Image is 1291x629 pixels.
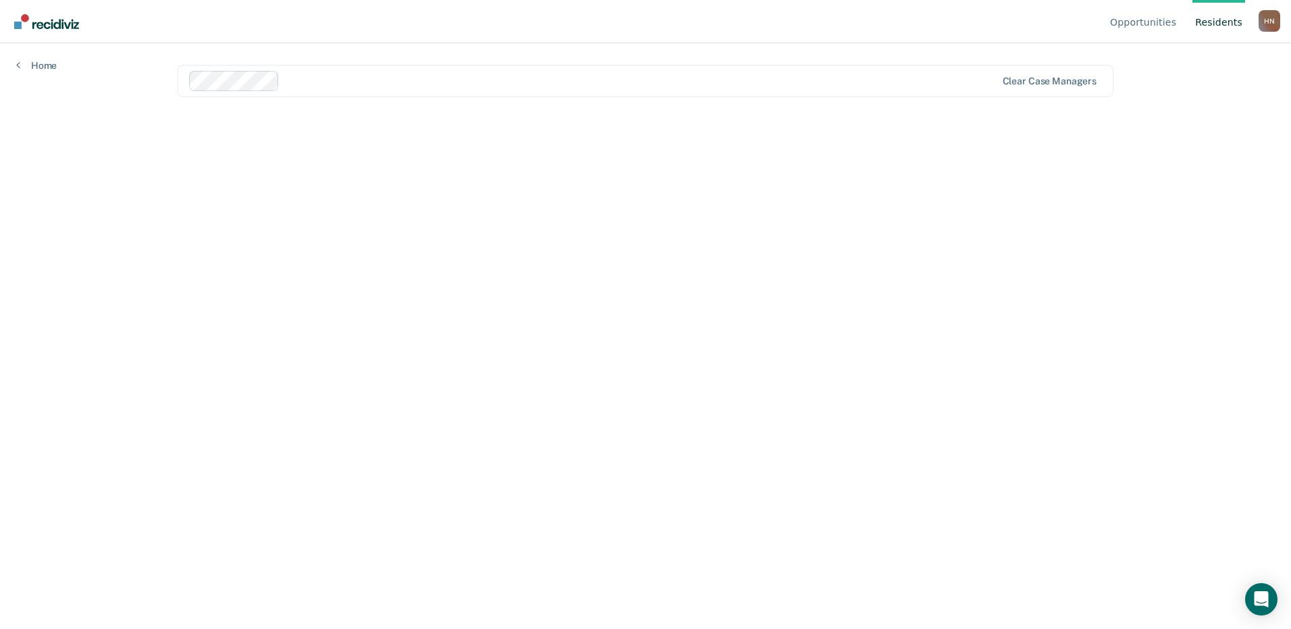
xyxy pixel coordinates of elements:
[14,14,79,29] img: Recidiviz
[1259,10,1280,32] div: H N
[1245,583,1277,616] div: Open Intercom Messenger
[1003,76,1097,87] div: Clear case managers
[1259,10,1280,32] button: Profile dropdown button
[16,59,57,72] a: Home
